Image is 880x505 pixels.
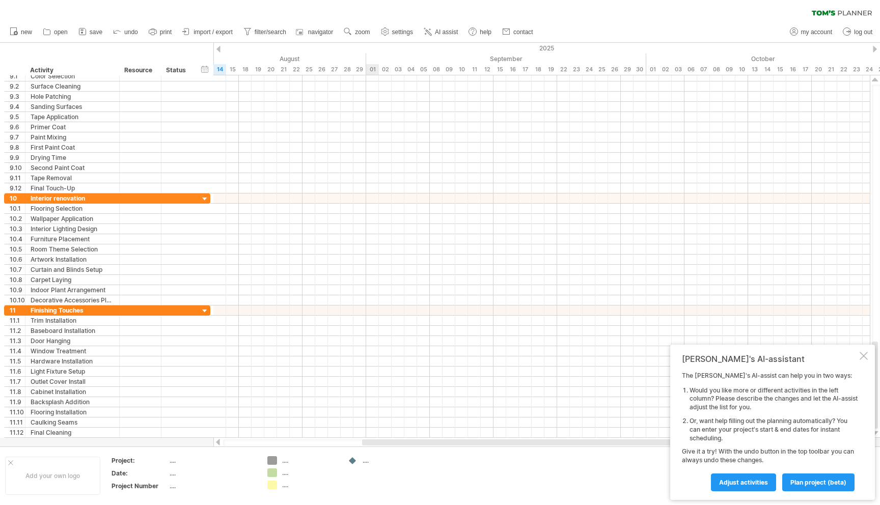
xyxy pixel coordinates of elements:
[812,64,824,75] div: Monday, 20 October 2025
[10,163,25,173] div: 9.10
[111,25,141,39] a: undo
[10,132,25,142] div: 9.7
[252,64,264,75] div: Tuesday, 19 August 2025
[31,356,114,366] div: Hardware Installation
[31,122,114,132] div: Primer Coat
[10,367,25,376] div: 11.6
[31,305,114,315] div: Finishing Touches
[5,457,100,495] div: Add your own logo
[801,29,832,36] span: my account
[10,407,25,417] div: 11.10
[31,407,114,417] div: Flooring Installation
[124,65,155,75] div: Resource
[10,326,25,335] div: 11.2
[790,479,846,486] span: plan project (beta)
[392,29,413,36] span: settings
[31,173,114,183] div: Tape Removal
[710,64,723,75] div: Wednesday, 8 October 2025
[10,71,25,81] div: 9.1
[863,64,875,75] div: Friday, 24 October 2025
[31,265,114,274] div: Curtain and Blinds Setup
[366,64,379,75] div: Monday, 1 September 2025
[31,204,114,213] div: Flooring Selection
[31,387,114,397] div: Cabinet Installation
[10,397,25,407] div: 11.9
[341,25,373,39] a: zoom
[10,102,25,111] div: 9.4
[481,64,493,75] div: Friday, 12 September 2025
[170,482,255,490] div: ....
[31,336,114,346] div: Door Hanging
[10,244,25,254] div: 10.5
[315,64,328,75] div: Tuesday, 26 August 2025
[10,377,25,386] div: 11.7
[10,204,25,213] div: 10.1
[544,64,557,75] div: Friday, 19 September 2025
[10,173,25,183] div: 9.11
[557,64,570,75] div: Monday, 22 September 2025
[682,372,858,491] div: The [PERSON_NAME]'s AI-assist can help you in two ways: Give it a try! With the undo button in th...
[10,92,25,101] div: 9.3
[595,64,608,75] div: Thursday, 25 September 2025
[31,143,114,152] div: First Paint Coat
[430,64,443,75] div: Monday, 8 September 2025
[7,25,35,39] a: new
[353,64,366,75] div: Friday, 29 August 2025
[10,112,25,122] div: 9.5
[774,64,786,75] div: Wednesday, 15 October 2025
[570,64,583,75] div: Tuesday, 23 September 2025
[659,64,672,75] div: Thursday, 2 October 2025
[10,265,25,274] div: 10.7
[10,417,25,427] div: 11.11
[31,224,114,234] div: Interior Lighting Design
[10,336,25,346] div: 11.3
[31,153,114,162] div: Drying Time
[468,64,481,75] div: Thursday, 11 September 2025
[748,64,761,75] div: Monday, 13 October 2025
[31,112,114,122] div: Tape Application
[31,397,114,407] div: Backsplash Addition
[455,64,468,75] div: Wednesday, 10 September 2025
[31,92,114,101] div: Hole Patching
[31,234,114,244] div: Furniture Placement
[180,25,236,39] a: import / export
[711,473,776,491] a: Adjust activities
[435,29,458,36] span: AI assist
[31,346,114,356] div: Window Treatment
[513,29,533,36] span: contact
[10,224,25,234] div: 10.3
[735,64,748,75] div: Friday, 10 October 2025
[10,234,25,244] div: 10.4
[684,64,697,75] div: Monday, 6 October 2025
[308,29,333,36] span: navigator
[264,64,277,75] div: Wednesday, 20 August 2025
[76,25,105,39] a: save
[10,356,25,366] div: 11.5
[241,25,289,39] a: filter/search
[787,25,835,39] a: my account
[170,456,255,465] div: ....
[506,64,519,75] div: Tuesday, 16 September 2025
[493,64,506,75] div: Monday, 15 September 2025
[226,64,239,75] div: Friday, 15 August 2025
[31,326,114,335] div: Baseboard Installation
[31,81,114,91] div: Surface Cleaning
[112,469,168,478] div: Date:
[112,482,168,490] div: Project Number
[672,64,684,75] div: Friday, 3 October 2025
[282,456,338,465] div: ....
[379,64,392,75] div: Tuesday, 2 September 2025
[146,25,175,39] a: print
[466,25,494,39] a: help
[294,25,336,39] a: navigator
[255,29,286,36] span: filter/search
[443,64,455,75] div: Tuesday, 9 September 2025
[519,64,532,75] div: Wednesday, 17 September 2025
[10,122,25,132] div: 9.6
[31,316,114,325] div: Trim Installation
[10,346,25,356] div: 11.4
[31,295,114,305] div: Decorative Accessories Placement
[290,64,302,75] div: Friday, 22 August 2025
[682,354,858,364] div: [PERSON_NAME]'s AI-assistant
[799,64,812,75] div: Friday, 17 October 2025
